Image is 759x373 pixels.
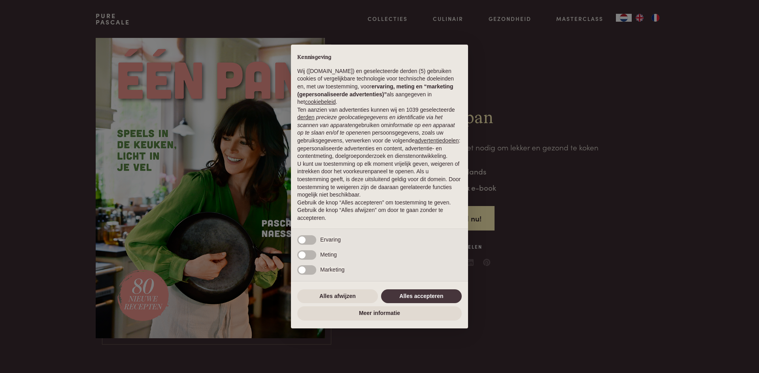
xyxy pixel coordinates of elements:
button: Alles afwijzen [297,289,378,304]
button: Alles accepteren [381,289,462,304]
p: Wij ([DOMAIN_NAME]) en geselecteerde derden (5) gebruiken cookies of vergelijkbare technologie vo... [297,67,462,106]
em: informatie op een apparaat op te slaan en/of te openen [297,122,455,136]
span: Ervaring [320,236,341,243]
h2: Kennisgeving [297,54,462,61]
button: Meer informatie [297,306,462,321]
p: U kunt uw toestemming op elk moment vrijelijk geven, weigeren of intrekken door het voorkeurenpan... [297,160,462,199]
em: precieze geolocatiegegevens en identificatie via het scannen van apparaten [297,114,442,128]
strong: ervaring, meting en “marketing (gepersonaliseerde advertenties)” [297,83,453,97]
button: advertentiedoelen [415,137,459,145]
p: Gebruik de knop “Alles accepteren” om toestemming te geven. Gebruik de knop “Alles afwijzen” om d... [297,199,462,222]
button: derden [297,114,315,122]
p: Ten aanzien van advertenties kunnen wij en 1039 geselecteerde gebruiken om en persoonsgegevens, z... [297,106,462,160]
a: cookiebeleid [305,99,336,105]
span: Meting [320,251,337,258]
span: Marketing [320,266,344,273]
